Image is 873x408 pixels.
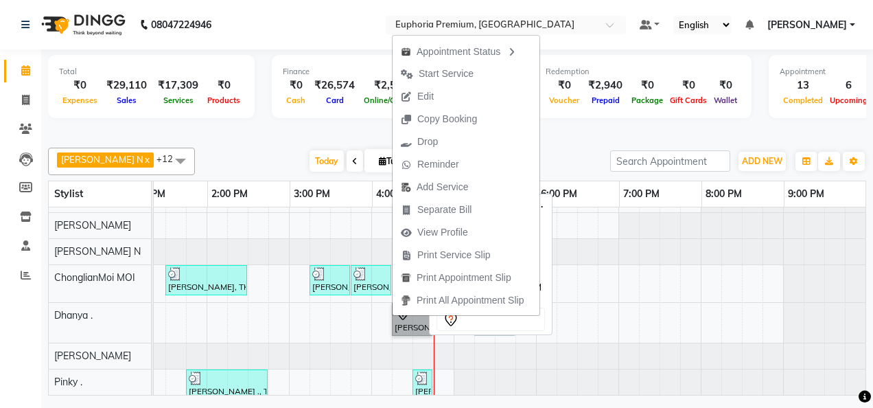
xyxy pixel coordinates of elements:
div: Redemption [546,66,741,78]
div: ₹0 [59,78,101,93]
span: [PERSON_NAME] [54,350,131,362]
img: printapt.png [401,273,411,283]
div: Appointment Status [393,39,539,63]
span: Completed [780,95,826,105]
div: [PERSON_NAME], TK10, 04:30 PM-04:45 PM, EP-Eyebrows Threading [414,372,431,398]
input: Search Appointment [610,150,730,172]
div: Finance [283,66,507,78]
span: Print All Appointment Slip [417,293,524,308]
span: Online/Custom [360,95,422,105]
span: Gift Cards [666,95,710,105]
span: Products [204,95,244,105]
a: 6:00 PM [537,184,581,204]
span: [PERSON_NAME] N [54,245,141,258]
div: 13 [780,78,826,93]
div: ₹17,309 [152,78,204,93]
a: 7:00 PM [620,184,663,204]
button: ADD NEW [738,152,786,171]
span: Stylist [54,188,83,200]
span: ADD NEW [742,156,782,166]
div: [PERSON_NAME] ., TK09, 03:45 PM-04:15 PM, EP-Face & Neck Massage (30 Mins) [352,267,390,293]
img: apt_status.png [401,47,411,57]
div: [PERSON_NAME] ., TK06, 01:45 PM-02:45 PM, EP-Brilliance White [187,372,266,398]
span: Prepaid [588,95,623,105]
a: 2:00 PM [208,184,251,204]
div: ₹0 [204,78,244,93]
span: Voucher [546,95,583,105]
div: ₹2,536 [360,78,422,93]
span: Upcoming [826,95,871,105]
div: ₹2,940 [583,78,628,93]
span: Start Service [419,67,474,81]
span: Separate Bill [417,203,472,217]
img: printall.png [401,295,411,306]
span: Copy Booking [417,112,477,126]
span: Expenses [59,95,101,105]
span: Package [628,95,666,105]
a: 8:00 PM [702,184,745,204]
span: [PERSON_NAME] N [61,154,143,165]
span: Cash [283,95,309,105]
span: Tue [375,156,404,166]
div: [PERSON_NAME] ., TK09, 03:15 PM-03:45 PM, EP-Relaxing Clean-Up [311,267,349,293]
a: 4:00 PM [373,184,416,204]
span: Reminder [417,157,459,172]
div: 6 [826,78,871,93]
div: [PERSON_NAME], TK11, 01:30 PM-02:30 PM, EP-Cookies & Cup Cake Pedi [167,267,246,293]
div: ₹26,574 [309,78,360,93]
span: View Profile [417,225,468,240]
span: Add Service [417,180,468,194]
span: Today [310,150,344,172]
div: ₹0 [710,78,741,93]
img: logo [35,5,129,44]
div: ₹0 [546,78,583,93]
b: 08047224946 [151,5,211,44]
span: Drop [417,135,438,149]
div: ₹0 [666,78,710,93]
a: x [143,154,150,165]
span: Services [160,95,197,105]
span: [PERSON_NAME] [767,18,847,32]
span: +12 [156,153,183,164]
div: ₹0 [283,78,309,93]
div: ₹0 [628,78,666,93]
span: ChonglianMoi MOI [54,271,135,284]
span: Dhanya . [54,309,93,321]
div: ₹29,110 [101,78,152,93]
a: 3:00 PM [290,184,334,204]
a: 9:00 PM [784,184,828,204]
img: add-service.png [401,182,411,192]
span: Sales [113,95,140,105]
span: Edit [417,89,434,104]
span: [PERSON_NAME] [54,219,131,231]
div: Total [59,66,244,78]
span: Card [323,95,347,105]
span: Wallet [710,95,741,105]
span: Print Appointment Slip [417,271,511,285]
span: Print Service Slip [417,248,491,262]
span: Pinky . [54,376,82,388]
